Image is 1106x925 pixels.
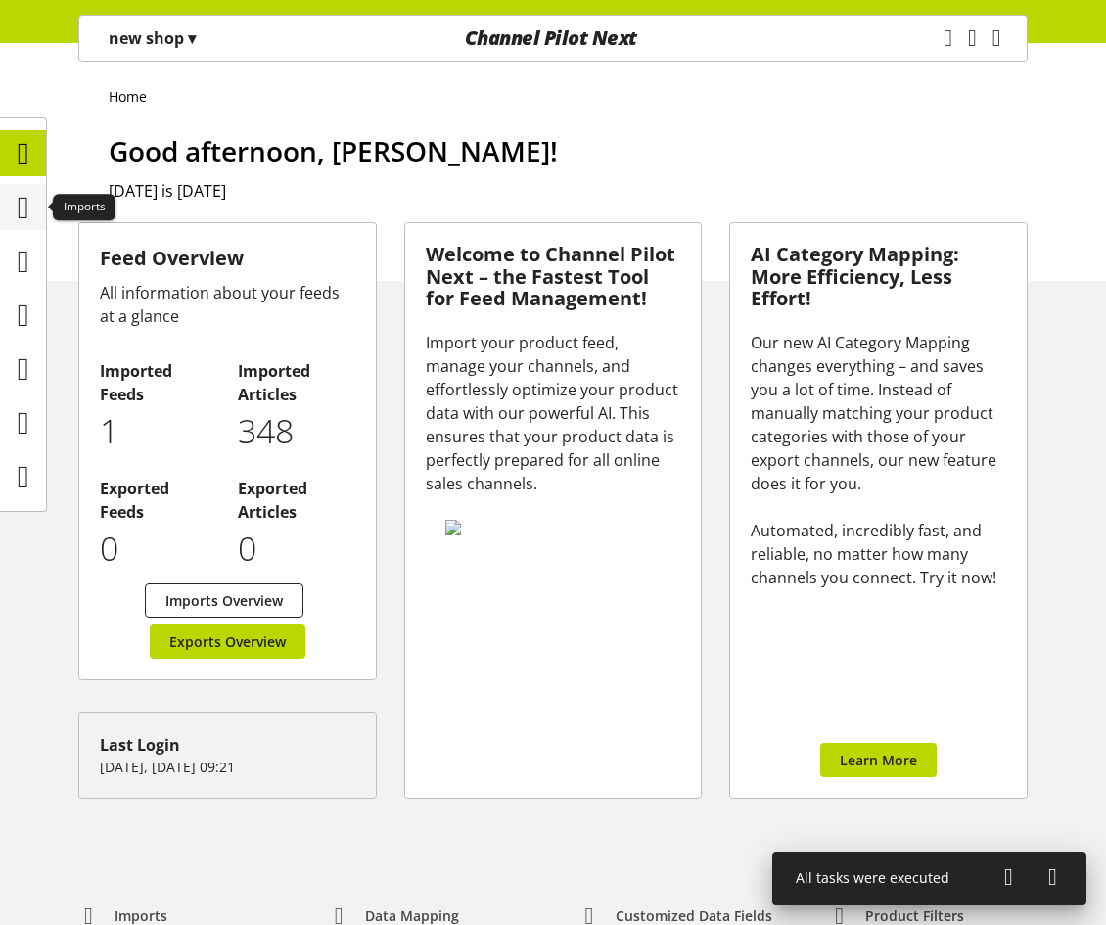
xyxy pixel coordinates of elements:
[169,631,286,652] span: Exports Overview
[100,244,355,273] h3: Feed Overview
[165,590,283,611] span: Imports Overview
[100,477,217,524] h2: Exported Feeds
[145,583,303,618] a: Imports Overview
[100,359,217,406] h2: Imported Feeds
[445,520,657,535] img: 78e1b9dcff1e8392d83655fcfc870417.svg
[100,281,355,328] div: All information about your feeds at a glance
[238,406,355,456] p: 348
[109,26,196,50] p: new shop
[78,15,1028,62] nav: main navigation
[100,733,355,757] div: Last Login
[109,132,558,169] span: Good afternoon, [PERSON_NAME]!
[426,244,681,310] h3: Welcome to Channel Pilot Next – the Fastest Tool for Feed Management!
[426,331,681,495] div: Import your product feed, manage your channels, and effortlessly optimize your product data with ...
[109,179,1028,203] h2: [DATE] is [DATE]
[53,194,115,221] div: Imports
[100,757,355,777] p: [DATE], [DATE] 09:21
[751,331,1006,589] div: Our new AI Category Mapping changes everything – and saves you a lot of time. Instead of manually...
[796,868,949,887] span: All tasks were executed
[238,477,355,524] h2: Exported Articles
[150,624,305,659] a: Exports Overview
[238,359,355,406] h2: Imported Articles
[100,524,217,574] p: 0
[238,524,355,574] p: 0
[188,27,196,49] span: ▾
[840,750,917,770] span: Learn More
[751,244,1006,310] h3: AI Category Mapping: More Efficiency, Less Effort!
[820,743,937,777] a: Learn More
[100,406,217,456] p: 1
